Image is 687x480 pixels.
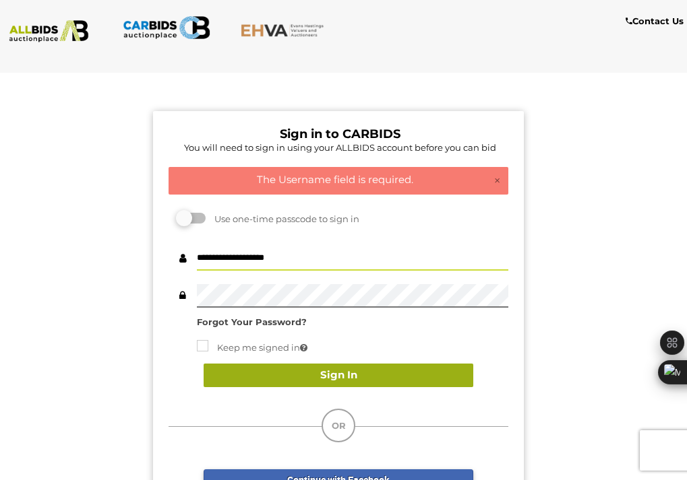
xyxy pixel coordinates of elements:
b: Sign in to CARBIDS [280,127,400,141]
h4: The Username field is required. [176,174,501,186]
a: Contact Us [626,13,687,29]
a: Forgot Your Password? [197,316,307,327]
b: Contact Us [626,15,684,26]
label: Keep me signed in [197,340,307,355]
button: Sign In [204,364,473,387]
img: EHVA.com.au [241,24,328,37]
h5: You will need to sign in using your ALLBIDS account before you can bid [172,143,508,152]
a: × [494,174,501,188]
img: ALLBIDS.com.au [5,20,92,42]
span: Use one-time passcode to sign in [208,213,359,224]
div: OR [322,409,355,442]
img: CARBIDS.com.au [123,13,210,42]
